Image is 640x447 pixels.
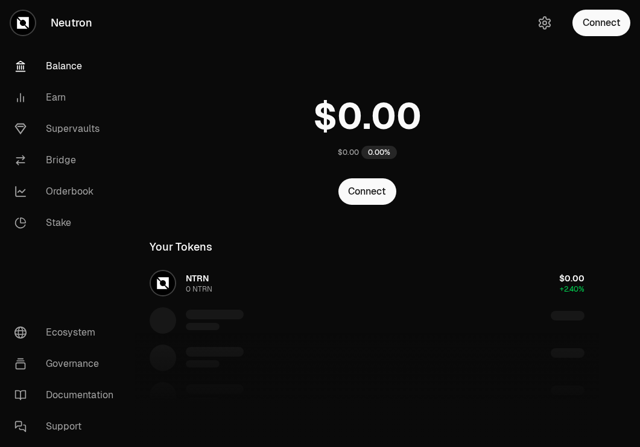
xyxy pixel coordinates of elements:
[5,113,130,145] a: Supervaults
[5,380,130,411] a: Documentation
[338,148,359,157] div: $0.00
[5,51,130,82] a: Balance
[5,82,130,113] a: Earn
[5,145,130,176] a: Bridge
[5,348,130,380] a: Governance
[5,176,130,207] a: Orderbook
[572,10,630,36] button: Connect
[338,178,396,205] button: Connect
[5,207,130,239] a: Stake
[5,317,130,348] a: Ecosystem
[361,146,397,159] div: 0.00%
[150,239,212,255] div: Your Tokens
[5,411,130,442] a: Support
